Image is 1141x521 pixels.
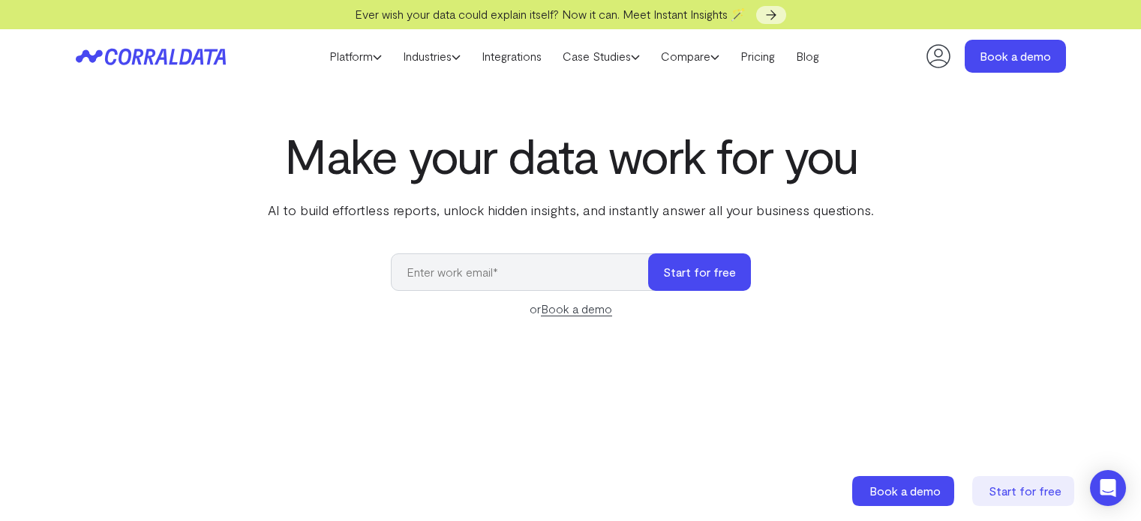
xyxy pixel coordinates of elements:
div: or [391,300,751,318]
a: Book a demo [852,476,957,506]
a: Compare [650,45,730,67]
a: Industries [392,45,471,67]
div: Open Intercom Messenger [1090,470,1126,506]
a: Start for free [972,476,1077,506]
a: Case Studies [552,45,650,67]
span: Start for free [989,484,1061,498]
a: Pricing [730,45,785,67]
span: Ever wish your data could explain itself? Now it can. Meet Instant Insights 🪄 [355,7,746,21]
a: Platform [319,45,392,67]
input: Enter work email* [391,253,663,291]
p: AI to build effortless reports, unlock hidden insights, and instantly answer all your business qu... [265,200,877,220]
a: Book a demo [965,40,1066,73]
a: Book a demo [541,301,612,316]
a: Integrations [471,45,552,67]
button: Start for free [648,253,751,291]
a: Blog [785,45,830,67]
span: Book a demo [869,484,941,498]
h1: Make your data work for you [265,128,877,182]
